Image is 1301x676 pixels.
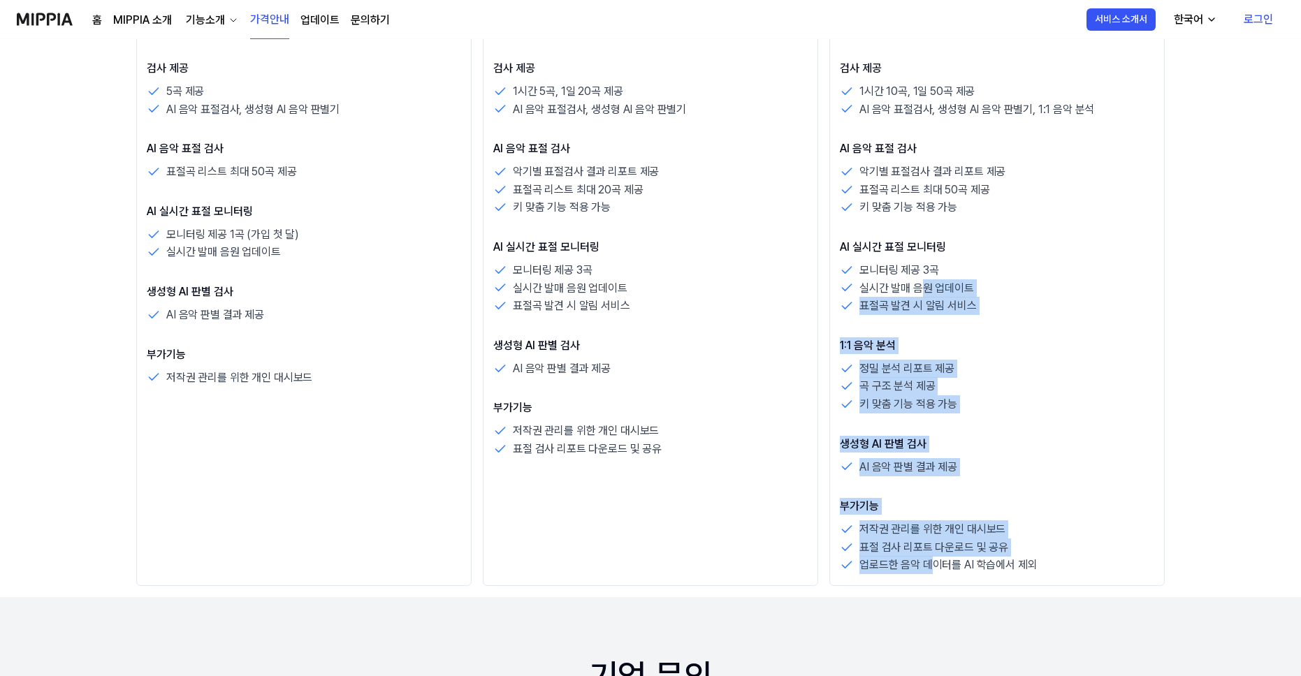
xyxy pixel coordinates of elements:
p: 악기별 표절검사 결과 리포트 제공 [859,163,1005,181]
a: 업데이트 [300,12,340,29]
p: 저작권 관리를 위한 개인 대시보드 [859,520,1005,538]
p: 실시간 발매 음원 업데이트 [859,279,974,297]
p: AI 음악 표절검사, 생성형 AI 음악 판별기 [513,101,686,119]
p: AI 음악 표절검사, 생성형 AI 음악 판별기 [166,101,340,119]
p: AI 음악 표절 검사 [840,140,1154,157]
a: 홈 [92,12,102,29]
button: 기능소개 [183,12,239,29]
p: AI 음악 표절검사, 생성형 AI 음악 판별기, 1:1 음악 분석 [859,101,1094,119]
p: AI 실시간 표절 모니터링 [840,239,1154,256]
p: AI 음악 판별 결과 제공 [513,360,611,378]
a: 가격안내 [250,1,289,39]
p: 1시간 5곡, 1일 20곡 제공 [513,82,623,101]
button: 서비스 소개서 [1086,8,1156,31]
p: 표절곡 리스트 최대 20곡 제공 [513,181,643,199]
p: 1시간 10곡, 1일 50곡 제공 [859,82,975,101]
p: 검사 제공 [840,60,1154,77]
a: 문의하기 [351,12,390,29]
p: 부가기능 [147,346,461,363]
p: AI 음악 판별 결과 제공 [859,458,957,476]
p: 검사 제공 [493,60,808,77]
button: 한국어 [1163,6,1226,34]
p: 저작권 관리를 위한 개인 대시보드 [166,369,312,387]
p: 업로드한 음악 데이터를 AI 학습에서 제외 [859,556,1037,574]
p: 실시간 발매 음원 업데이트 [166,243,281,261]
p: AI 음악 표절 검사 [147,140,461,157]
p: 정밀 분석 리포트 제공 [859,360,954,378]
p: 모니터링 제공 3곡 [859,261,938,279]
p: 표절곡 발견 시 알림 서비스 [513,297,630,315]
p: 표절곡 리스트 최대 50곡 제공 [166,163,296,181]
p: 키 맞춤 기능 적용 가능 [859,395,957,413]
p: 악기별 표절검사 결과 리포트 제공 [513,163,659,181]
p: 저작권 관리를 위한 개인 대시보드 [513,422,659,440]
p: 부가기능 [840,498,1154,515]
p: AI 실시간 표절 모니터링 [147,203,461,220]
p: 생성형 AI 판별 검사 [840,436,1154,453]
p: 표절곡 발견 시 알림 서비스 [859,297,977,315]
p: 5곡 제공 [166,82,204,101]
div: 기능소개 [183,12,228,29]
p: 생성형 AI 판별 검사 [493,337,808,354]
div: 한국어 [1171,11,1206,28]
p: 부가기능 [493,399,808,416]
a: MIPPIA 소개 [113,12,172,29]
p: 모니터링 제공 1곡 (가입 첫 달) [166,226,299,244]
p: 표절 검사 리포트 다운로드 및 공유 [513,440,662,458]
p: 실시간 발매 음원 업데이트 [513,279,627,297]
p: AI 실시간 표절 모니터링 [493,239,808,256]
p: 표절곡 리스트 최대 50곡 제공 [859,181,989,199]
p: 표절 검사 리포트 다운로드 및 공유 [859,538,1008,557]
p: AI 음악 표절 검사 [493,140,808,157]
p: 키 맞춤 기능 적용 가능 [859,198,957,216]
p: 곡 구조 분석 제공 [859,377,935,395]
p: 검사 제공 [147,60,461,77]
p: 생성형 AI 판별 검사 [147,284,461,300]
p: 1:1 음악 분석 [840,337,1154,354]
p: 키 맞춤 기능 적용 가능 [513,198,611,216]
p: 모니터링 제공 3곡 [513,261,592,279]
p: AI 음악 판별 결과 제공 [166,306,264,324]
